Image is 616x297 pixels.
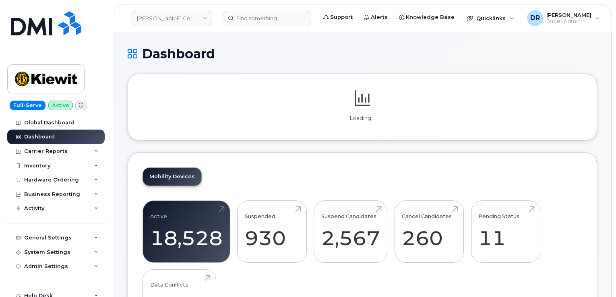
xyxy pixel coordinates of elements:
a: Cancel Candidates 260 [402,205,456,258]
p: Loading... [143,115,582,122]
h1: Dashboard [128,47,597,61]
a: Active 18,528 [150,205,223,258]
a: Suspended 930 [245,205,299,258]
a: Suspend Candidates 2,567 [321,205,380,258]
a: Mobility Devices [143,168,201,186]
a: Pending Status 11 [478,205,533,258]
